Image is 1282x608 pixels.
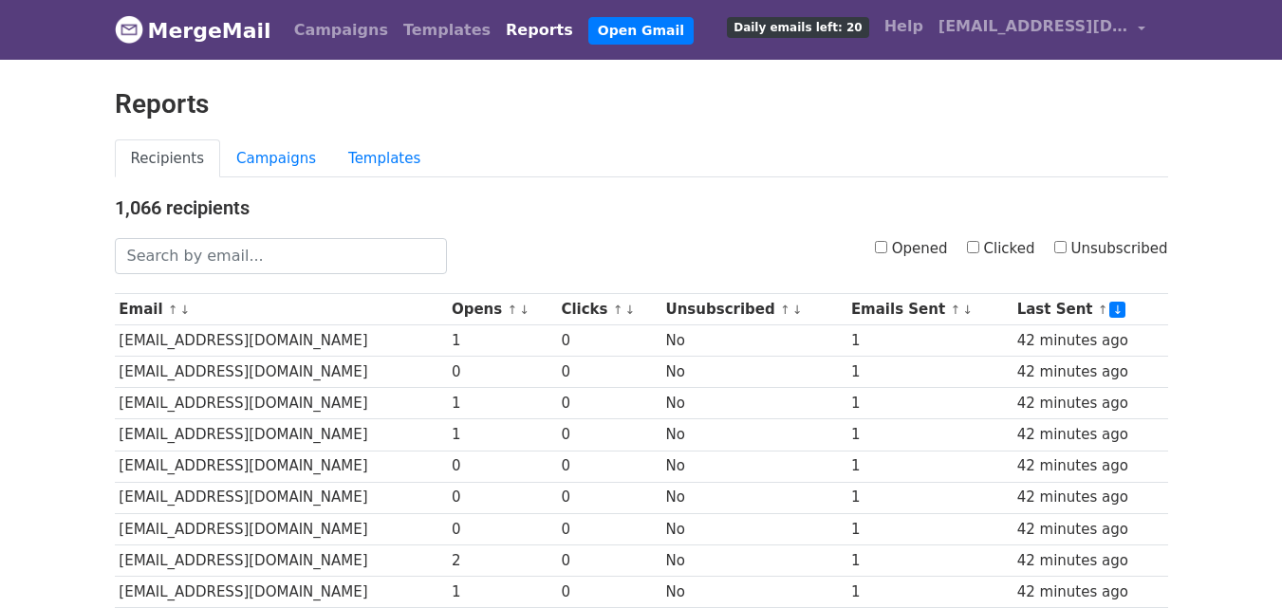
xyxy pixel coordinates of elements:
[115,544,448,576] td: [EMAIL_ADDRESS][DOMAIN_NAME]
[115,196,1168,219] h4: 1,066 recipients
[115,419,448,451] td: [EMAIL_ADDRESS][DOMAIN_NAME]
[396,11,498,49] a: Templates
[447,388,556,419] td: 1
[846,513,1013,544] td: 1
[931,8,1153,52] a: [EMAIL_ADDRESS][DOMAIN_NAME]
[447,357,556,388] td: 0
[447,544,556,576] td: 2
[557,419,661,451] td: 0
[180,303,191,317] a: ↓
[846,482,1013,513] td: 1
[332,139,437,178] a: Templates
[661,513,846,544] td: No
[1013,576,1168,607] td: 42 minutes ago
[938,15,1128,38] span: [EMAIL_ADDRESS][DOMAIN_NAME]
[727,17,868,38] span: Daily emails left: 20
[967,238,1035,260] label: Clicked
[115,513,448,544] td: [EMAIL_ADDRESS][DOMAIN_NAME]
[507,303,517,317] a: ↑
[287,11,396,49] a: Campaigns
[447,294,556,325] th: Opens
[115,451,448,482] td: [EMAIL_ADDRESS][DOMAIN_NAME]
[1098,303,1108,317] a: ↑
[877,8,931,46] a: Help
[115,482,448,513] td: [EMAIL_ADDRESS][DOMAIN_NAME]
[625,303,636,317] a: ↓
[661,357,846,388] td: No
[846,388,1013,419] td: 1
[719,8,876,46] a: Daily emails left: 20
[1013,544,1168,576] td: 42 minutes ago
[846,325,1013,357] td: 1
[1013,513,1168,544] td: 42 minutes ago
[557,482,661,513] td: 0
[661,451,846,482] td: No
[661,419,846,451] td: No
[220,139,332,178] a: Campaigns
[1054,241,1067,253] input: Unsubscribed
[1013,294,1168,325] th: Last Sent
[875,241,887,253] input: Opened
[447,576,556,607] td: 1
[557,357,661,388] td: 0
[1013,357,1168,388] td: 42 minutes ago
[846,544,1013,576] td: 1
[661,576,846,607] td: No
[557,576,661,607] td: 0
[447,513,556,544] td: 0
[557,544,661,576] td: 0
[613,303,623,317] a: ↑
[557,325,661,357] td: 0
[447,325,556,357] td: 1
[115,576,448,607] td: [EMAIL_ADDRESS][DOMAIN_NAME]
[115,15,143,44] img: MergeMail logo
[115,357,448,388] td: [EMAIL_ADDRESS][DOMAIN_NAME]
[557,513,661,544] td: 0
[447,419,556,451] td: 1
[661,388,846,419] td: No
[661,544,846,576] td: No
[588,17,694,45] a: Open Gmail
[1013,419,1168,451] td: 42 minutes ago
[950,303,960,317] a: ↑
[1013,325,1168,357] td: 42 minutes ago
[115,10,271,50] a: MergeMail
[115,325,448,357] td: [EMAIL_ADDRESS][DOMAIN_NAME]
[846,451,1013,482] td: 1
[962,303,973,317] a: ↓
[1013,482,1168,513] td: 42 minutes ago
[447,482,556,513] td: 0
[498,11,581,49] a: Reports
[168,303,178,317] a: ↑
[115,139,221,178] a: Recipients
[1109,302,1125,318] a: ↓
[661,482,846,513] td: No
[846,576,1013,607] td: 1
[1013,388,1168,419] td: 42 minutes ago
[661,325,846,357] td: No
[875,238,948,260] label: Opened
[115,88,1168,120] h2: Reports
[115,388,448,419] td: [EMAIL_ADDRESS][DOMAIN_NAME]
[661,294,846,325] th: Unsubscribed
[846,419,1013,451] td: 1
[115,238,447,274] input: Search by email...
[557,294,661,325] th: Clicks
[1054,238,1168,260] label: Unsubscribed
[846,294,1013,325] th: Emails Sent
[115,294,448,325] th: Email
[780,303,790,317] a: ↑
[557,388,661,419] td: 0
[846,357,1013,388] td: 1
[967,241,979,253] input: Clicked
[447,451,556,482] td: 0
[557,451,661,482] td: 0
[1013,451,1168,482] td: 42 minutes ago
[519,303,530,317] a: ↓
[792,303,803,317] a: ↓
